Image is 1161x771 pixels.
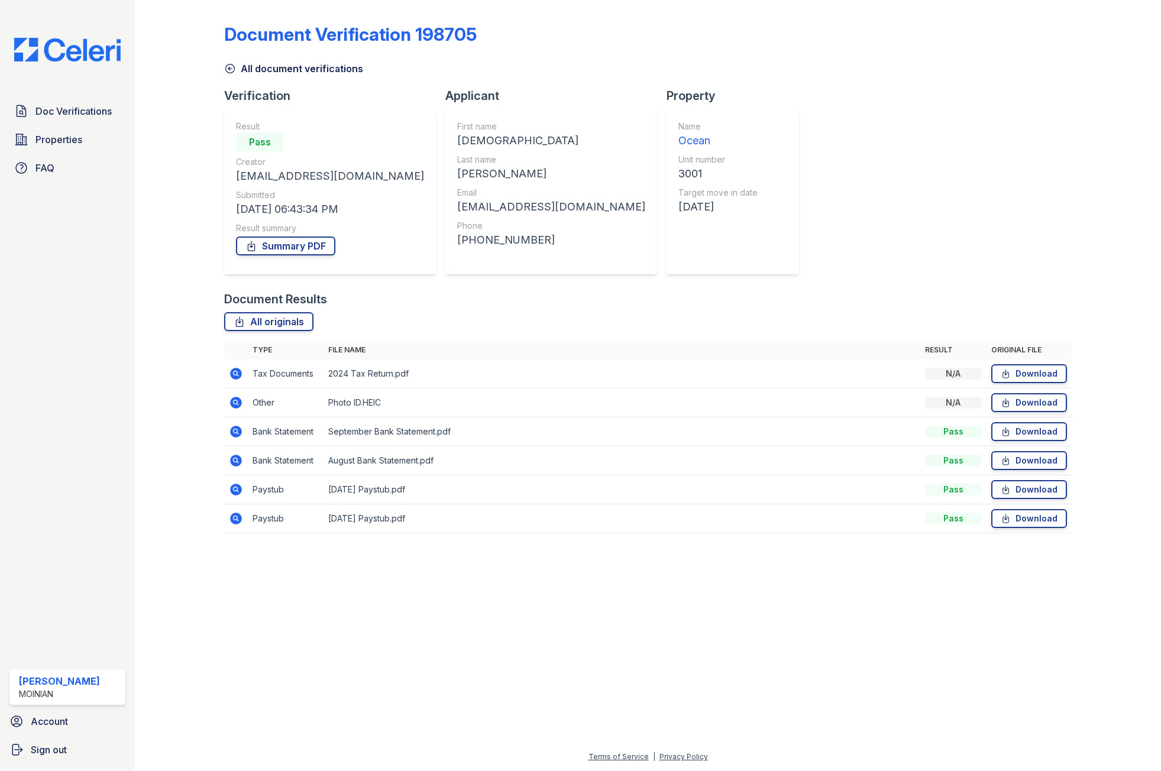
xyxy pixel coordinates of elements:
[9,99,125,123] a: Doc Verifications
[5,710,130,733] a: Account
[248,417,324,446] td: Bank Statement
[588,752,649,761] a: Terms of Service
[236,168,424,184] div: [EMAIL_ADDRESS][DOMAIN_NAME]
[9,156,125,180] a: FAQ
[324,417,920,446] td: September Bank Statement.pdf
[457,132,645,149] div: [DEMOGRAPHIC_DATA]
[248,341,324,359] th: Type
[324,388,920,417] td: Photo ID.HEIC
[248,446,324,475] td: Bank Statement
[324,341,920,359] th: File name
[987,341,1072,359] th: Original file
[236,201,424,218] div: [DATE] 06:43:34 PM
[925,426,982,438] div: Pass
[35,161,54,175] span: FAQ
[31,714,68,728] span: Account
[457,220,645,232] div: Phone
[19,674,100,688] div: [PERSON_NAME]
[991,480,1067,499] a: Download
[248,475,324,504] td: Paystub
[925,455,982,467] div: Pass
[457,187,645,199] div: Email
[248,359,324,388] td: Tax Documents
[236,189,424,201] div: Submitted
[678,132,758,149] div: Ocean
[5,38,130,61] img: CE_Logo_Blue-a8612792a0a2168367f1c8372b55b34899dd931a85d93a1a3d3e32e68fde9ad4.png
[224,88,445,104] div: Verification
[678,154,758,166] div: Unit number
[457,121,645,132] div: First name
[925,513,982,524] div: Pass
[5,738,130,762] a: Sign out
[19,688,100,700] div: Moinian
[324,504,920,533] td: [DATE] Paystub.pdf
[920,341,987,359] th: Result
[925,397,982,409] div: N/A
[678,121,758,149] a: Name Ocean
[224,312,313,331] a: All originals
[236,132,283,151] div: Pass
[324,446,920,475] td: August Bank Statement.pdf
[224,24,477,45] div: Document Verification 198705
[324,359,920,388] td: 2024 Tax Return.pdf
[991,393,1067,412] a: Download
[678,121,758,132] div: Name
[31,743,67,757] span: Sign out
[457,154,645,166] div: Last name
[248,504,324,533] td: Paystub
[991,422,1067,441] a: Download
[248,388,324,417] td: Other
[667,88,809,104] div: Property
[991,509,1067,528] a: Download
[324,475,920,504] td: [DATE] Paystub.pdf
[991,364,1067,383] a: Download
[236,121,424,132] div: Result
[1111,724,1149,759] iframe: chat widget
[445,88,667,104] div: Applicant
[678,199,758,215] div: [DATE]
[925,484,982,495] div: Pass
[224,291,327,307] div: Document Results
[991,451,1067,470] a: Download
[35,132,82,147] span: Properties
[236,222,424,234] div: Result summary
[236,237,335,255] a: Summary PDF
[678,166,758,182] div: 3001
[9,128,125,151] a: Properties
[457,199,645,215] div: [EMAIL_ADDRESS][DOMAIN_NAME]
[659,752,708,761] a: Privacy Policy
[653,752,655,761] div: |
[457,166,645,182] div: [PERSON_NAME]
[678,187,758,199] div: Target move in date
[925,368,982,380] div: N/A
[457,232,645,248] div: [PHONE_NUMBER]
[236,156,424,168] div: Creator
[224,61,363,76] a: All document verifications
[35,104,112,118] span: Doc Verifications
